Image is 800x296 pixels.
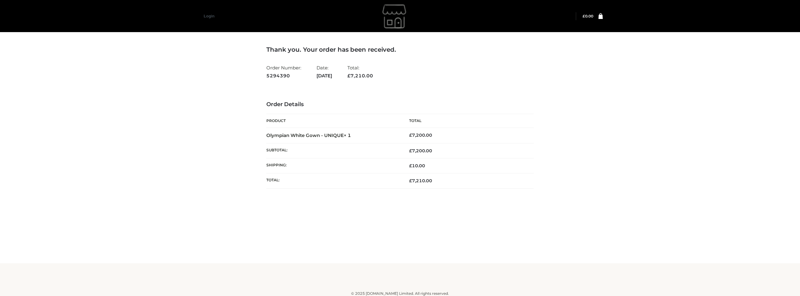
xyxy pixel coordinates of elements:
span: £ [583,14,585,18]
th: Total: [266,173,400,188]
span: £ [409,148,412,154]
h3: Thank you. Your order has been received. [266,46,534,53]
span: £ [409,132,412,138]
span: £ [347,73,350,79]
a: Login [204,14,214,18]
li: Order Number: [266,62,301,81]
strong: × 1 [344,132,351,138]
strong: [DATE] [317,72,332,80]
span: 7,210.00 [409,178,432,183]
bdi: 10.00 [409,163,425,168]
th: Subtotal: [266,143,400,158]
span: 7,210.00 [347,73,373,79]
th: Shipping: [266,158,400,173]
th: Product [266,114,400,128]
th: Total [400,114,534,128]
li: Date: [317,62,332,81]
strong: 5294390 [266,72,301,80]
span: £ [409,163,412,168]
strong: Olympian White Gown - UNIQUE [266,132,351,138]
li: Total: [347,62,373,81]
bdi: 0.00 [583,14,593,18]
h3: Order Details [266,101,534,108]
a: £0.00 [583,14,593,18]
span: £ [409,178,412,183]
img: alexachung [349,1,441,31]
span: 7,200.00 [409,148,432,154]
bdi: 7,200.00 [409,132,432,138]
